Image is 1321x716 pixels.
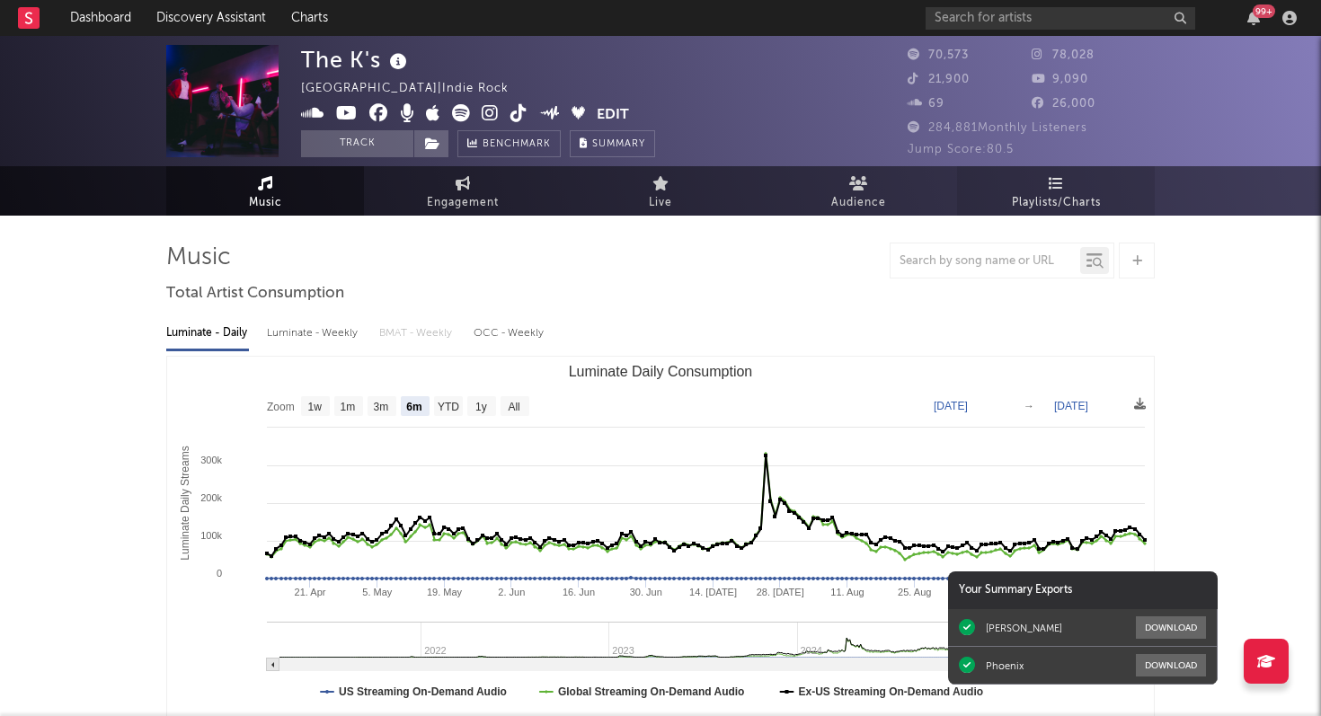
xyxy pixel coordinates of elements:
[1253,4,1275,18] div: 99 +
[475,401,487,413] text: 1y
[406,401,421,413] text: 6m
[986,659,1024,672] div: Phoenix
[457,130,561,157] a: Benchmark
[908,49,969,61] span: 70,573
[179,446,191,560] text: Luminate Daily Streams
[427,192,499,214] span: Engagement
[301,130,413,157] button: Track
[1024,400,1034,412] text: →
[498,587,525,597] text: 2. Jun
[1054,400,1088,412] text: [DATE]
[558,685,745,698] text: Global Streaming On-Demand Audio
[1247,11,1260,25] button: 99+
[592,139,645,149] span: Summary
[301,78,529,100] div: [GEOGRAPHIC_DATA] | Indie Rock
[630,587,662,597] text: 30. Jun
[908,122,1087,134] span: 284,881 Monthly Listeners
[166,283,344,305] span: Total Artist Consumption
[341,401,356,413] text: 1m
[166,166,364,216] a: Music
[200,455,222,465] text: 300k
[1012,192,1101,214] span: Playlists/Charts
[908,74,970,85] span: 21,900
[339,685,507,698] text: US Streaming On-Demand Audio
[948,571,1218,609] div: Your Summary Exports
[438,401,459,413] text: YTD
[562,166,759,216] a: Live
[926,7,1195,30] input: Search for artists
[1136,654,1206,676] button: Download
[508,401,519,413] text: All
[249,192,282,214] span: Music
[200,530,222,541] text: 100k
[362,587,393,597] text: 5. May
[295,587,326,597] text: 21. Apr
[689,587,737,597] text: 14. [DATE]
[891,254,1080,269] input: Search by song name or URL
[427,587,463,597] text: 19. May
[569,364,753,379] text: Luminate Daily Consumption
[757,587,804,597] text: 28. [DATE]
[1136,616,1206,639] button: Download
[597,104,629,127] button: Edit
[986,622,1062,634] div: [PERSON_NAME]
[908,98,944,110] span: 69
[1032,49,1095,61] span: 78,028
[934,400,968,412] text: [DATE]
[474,318,545,349] div: OCC - Weekly
[301,45,412,75] div: The K's
[830,587,864,597] text: 11. Aug
[374,401,389,413] text: 3m
[563,587,595,597] text: 16. Jun
[570,130,655,157] button: Summary
[799,685,984,698] text: Ex-US Streaming On-Demand Audio
[1032,74,1088,85] span: 9,090
[308,401,323,413] text: 1w
[1032,98,1095,110] span: 26,000
[267,401,295,413] text: Zoom
[957,166,1155,216] a: Playlists/Charts
[759,166,957,216] a: Audience
[831,192,886,214] span: Audience
[908,144,1014,155] span: Jump Score: 80.5
[217,568,222,579] text: 0
[898,587,931,597] text: 25. Aug
[200,492,222,503] text: 200k
[649,192,672,214] span: Live
[166,318,249,349] div: Luminate - Daily
[167,357,1154,716] svg: Luminate Daily Consumption
[364,166,562,216] a: Engagement
[267,318,361,349] div: Luminate - Weekly
[483,134,551,155] span: Benchmark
